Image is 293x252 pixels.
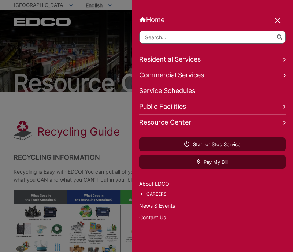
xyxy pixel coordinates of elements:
[139,214,286,222] a: Contact Us
[197,159,228,165] span: Pay My Bill
[139,99,286,115] a: Public Facilities
[139,137,286,151] a: Start or Stop Service
[146,190,286,198] a: Careers
[139,180,286,188] a: About EDCO
[139,67,286,83] a: Commercial Services
[139,155,286,169] a: Pay My Bill
[139,31,286,44] input: Search
[139,83,286,99] a: Service Schedules
[139,52,286,67] a: Residential Services
[139,115,286,130] a: Resource Center
[184,141,241,148] span: Start or Stop Service
[139,202,286,210] a: News & Events
[139,16,286,23] a: Home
